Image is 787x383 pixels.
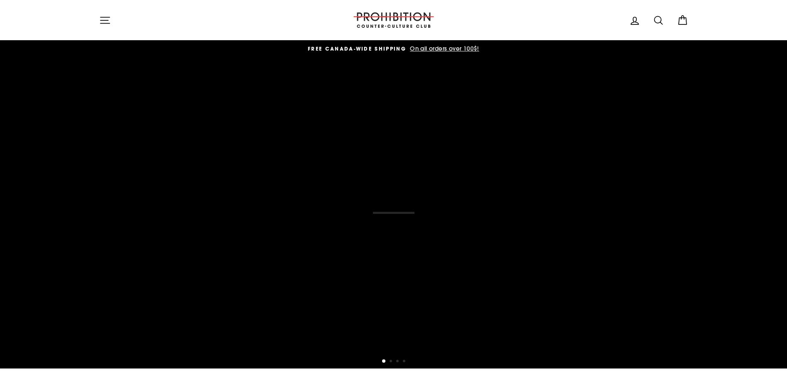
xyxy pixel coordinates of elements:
img: PROHIBITION COUNTER-CULTURE CLUB [352,12,435,28]
span: FREE CANADA-WIDE SHIPPING [308,45,406,52]
a: FREE CANADA-WIDE SHIPPING On all orders over 100$! [101,44,686,53]
span: On all orders over 100$! [408,45,479,52]
button: 1 [382,359,386,364]
button: 4 [403,360,407,364]
button: 3 [396,360,400,364]
button: 2 [390,360,394,364]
